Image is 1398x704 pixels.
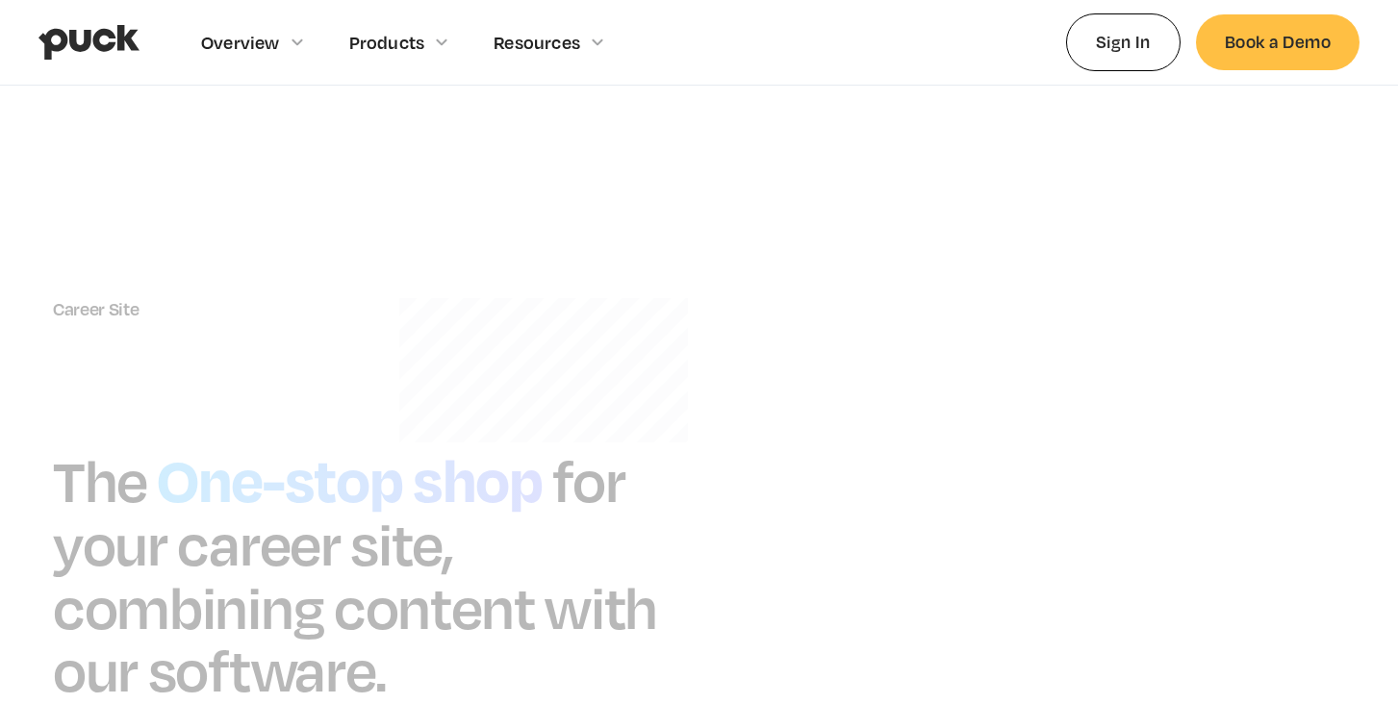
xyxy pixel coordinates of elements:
[494,32,580,53] div: Resources
[1196,14,1360,69] a: Book a Demo
[147,436,552,518] h1: One-stop shop
[53,298,661,319] div: Career Site
[53,443,147,515] h1: The
[1066,13,1181,70] a: Sign In
[349,32,425,53] div: Products
[201,32,280,53] div: Overview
